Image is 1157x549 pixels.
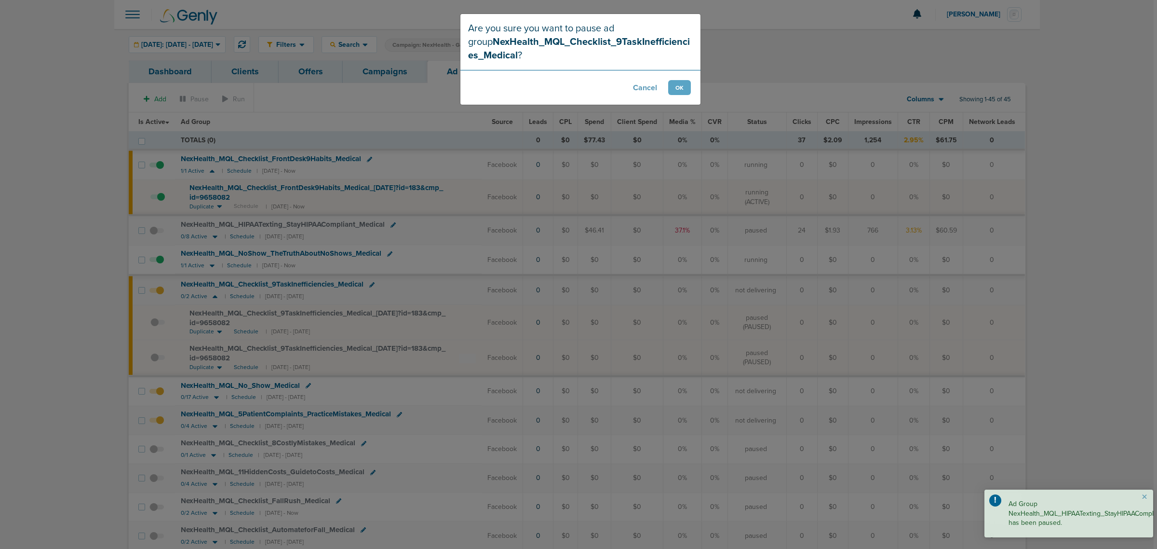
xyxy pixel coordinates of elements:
[984,490,1153,537] div: Ad Group NexHealth_MQL_HIPAATexting_StayHIPAACompliant_Medical has been paused.
[668,80,691,95] button: OK
[626,80,664,95] button: Cancel
[460,14,700,70] div: Are you sure you want to pause ad group ?
[1142,492,1147,503] button: Close
[468,36,690,61] strong: NexHealth_MQL_Checklist_9TaskInefficiencies_Medical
